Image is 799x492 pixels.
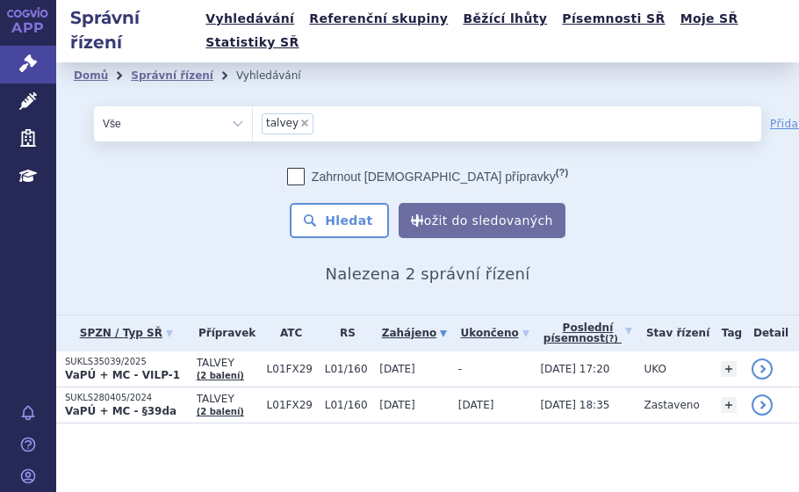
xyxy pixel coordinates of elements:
[540,399,609,411] span: [DATE] 18:35
[131,69,213,82] a: Správní řízení
[65,356,188,368] p: SUKLS35039/2025
[721,397,737,413] a: +
[379,399,415,411] span: [DATE]
[65,321,188,345] a: SPZN / Typ SŘ
[752,358,773,380] a: detail
[399,203,565,238] button: Uložit do sledovaných
[325,363,371,375] span: L01/160
[635,315,711,351] th: Stav řízení
[752,394,773,416] a: detail
[65,392,188,404] p: SUKLS280405/2024
[200,7,299,31] a: Vyhledávání
[557,7,670,31] a: Písemnosti SŘ
[317,113,325,131] input: talvey
[556,167,568,178] abbr: (?)
[326,264,530,283] span: Nalezena 2 správní řízení
[236,62,324,89] li: Vyhledávání
[267,399,316,411] span: L01FX29
[540,363,609,375] span: [DATE] 17:20
[200,31,304,54] a: Statistiky SŘ
[197,407,244,416] a: (2 balení)
[325,399,371,411] span: L01/160
[74,69,108,82] a: Domů
[605,334,618,344] abbr: (?)
[287,168,568,185] label: Zahrnout [DEMOGRAPHIC_DATA] přípravky
[675,7,744,31] a: Moje SŘ
[721,361,737,377] a: +
[258,315,316,351] th: ATC
[712,315,743,351] th: Tag
[540,315,635,351] a: Poslednípísemnost(?)
[458,363,462,375] span: -
[56,5,200,54] h2: Správní řízení
[457,7,552,31] a: Běžící lhůty
[299,118,310,128] span: ×
[379,363,415,375] span: [DATE]
[379,321,450,345] a: Zahájeno
[458,399,494,411] span: [DATE]
[743,315,799,351] th: Detail
[65,369,180,381] strong: VaPÚ + MC - VILP-1
[188,315,258,351] th: Přípravek
[65,405,176,417] strong: VaPÚ + MC - §39da
[458,321,532,345] a: Ukončeno
[267,363,316,375] span: L01FX29
[290,203,389,238] button: Hledat
[197,371,244,380] a: (2 balení)
[644,363,666,375] span: UKO
[644,399,699,411] span: Zastaveno
[304,7,453,31] a: Referenční skupiny
[316,315,371,351] th: RS
[197,393,258,405] span: TALVEY
[266,117,299,129] span: talvey
[197,357,258,369] span: TALVEY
